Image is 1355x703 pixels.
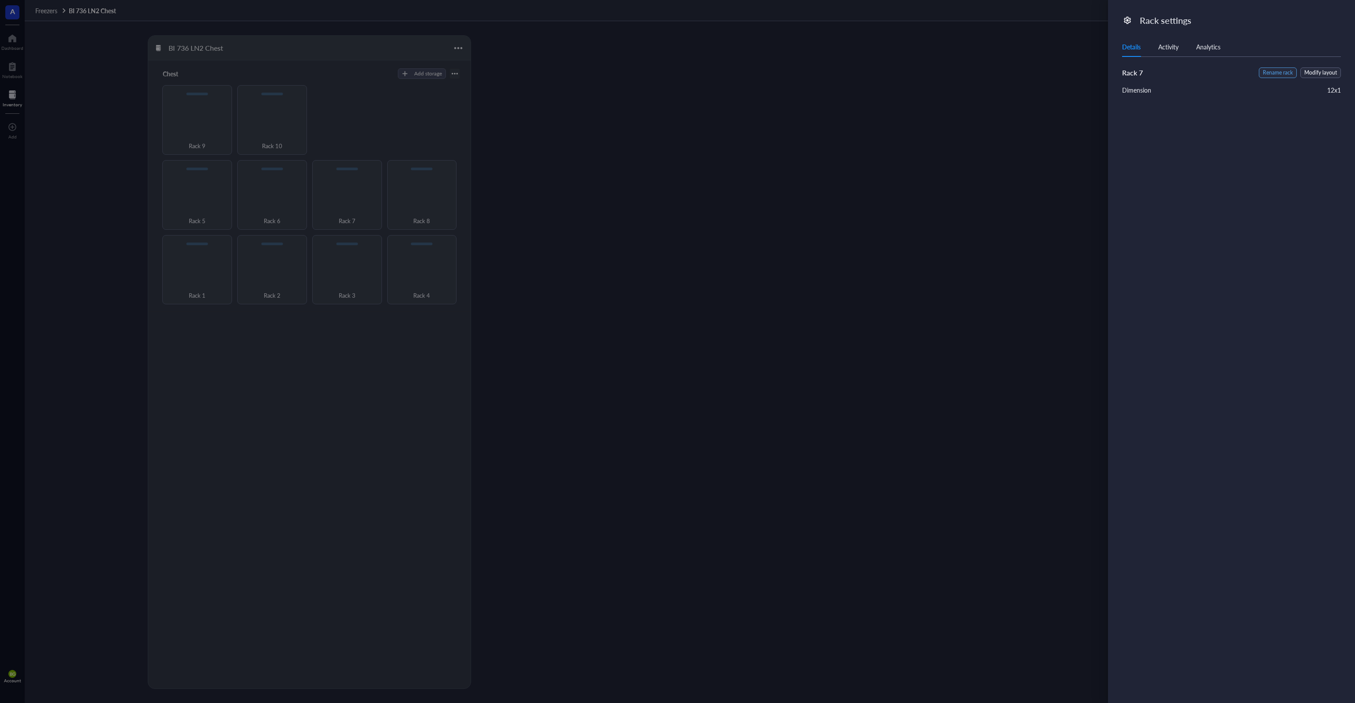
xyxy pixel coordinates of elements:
span: Rename rack [1263,69,1293,77]
div: 12 x 1 [1327,85,1341,95]
button: Modify layout [1300,67,1341,78]
span: Rack 7 [1122,67,1143,78]
span: Modify layout [1304,69,1337,77]
div: Activity [1158,42,1179,52]
div: Dimension [1122,85,1151,95]
div: Rack settings [1140,14,1344,26]
div: Details [1122,42,1141,52]
button: Rename rack [1259,67,1297,78]
div: Analytics [1196,42,1220,52]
